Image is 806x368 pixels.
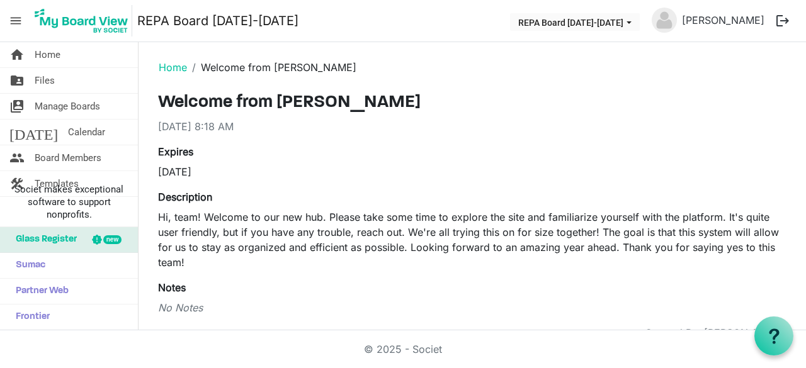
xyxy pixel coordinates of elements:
a: My Board View Logo [31,5,137,36]
label: Expires [158,144,193,159]
span: Frontier [9,304,50,330]
div: new [103,235,122,244]
div: [DATE] 8:18 AM [158,119,786,134]
a: [PERSON_NAME] [677,8,769,33]
span: [DATE] [9,120,58,145]
button: REPA Board 2025-2026 dropdownbutton [510,13,640,31]
img: My Board View Logo [31,5,132,36]
span: home [9,42,25,67]
label: Notes [158,280,186,295]
span: folder_shared [9,68,25,93]
img: no-profile-picture.svg [652,8,677,33]
h3: Welcome from [PERSON_NAME] [158,92,786,114]
span: Board Members [35,145,101,170]
span: people [9,145,25,170]
span: Societ makes exceptional software to support nonprofits. [6,183,132,221]
span: construction [9,171,25,196]
label: Description [158,189,212,204]
a: Home [159,61,187,74]
a: REPA Board [DATE]-[DATE] [137,8,298,33]
span: Home [35,42,60,67]
span: Created By: [PERSON_NAME] [645,325,786,340]
button: logout [769,8,796,34]
li: Welcome from [PERSON_NAME] [187,60,356,75]
span: Calendar [68,120,105,145]
span: Sumac [9,253,45,278]
p: Hi, team! Welcome to our new hub. Please take some time to explore the site and familiarize yours... [158,209,786,270]
span: Manage Boards [35,94,100,119]
div: [DATE] [158,164,463,179]
span: Glass Register [9,227,77,252]
a: © 2025 - Societ [364,343,442,355]
span: menu [4,9,28,33]
span: Partner Web [9,279,69,304]
div: No Notes [158,300,786,315]
span: switch_account [9,94,25,119]
span: Templates [35,171,79,196]
span: Files [35,68,55,93]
